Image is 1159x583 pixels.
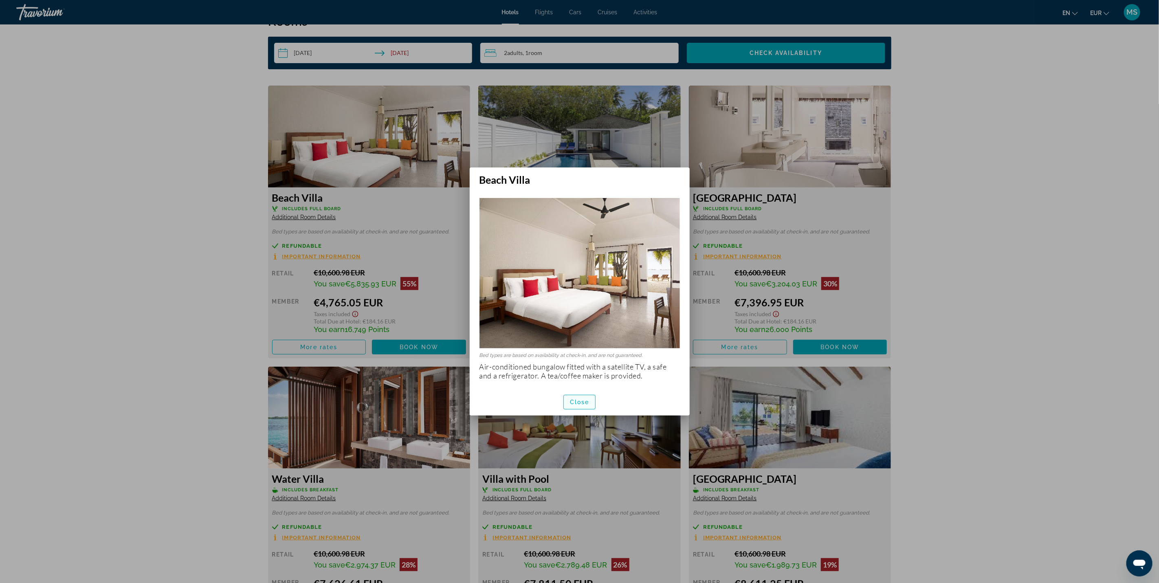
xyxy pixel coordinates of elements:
[479,198,680,348] img: a871a334-aec1-4dfa-90c8-b44cbbde4043.jpeg
[479,352,680,358] p: Bed types are based on availability at check-in, and are not guaranteed.
[1126,550,1152,576] iframe: Button to launch messaging window
[479,362,680,380] p: Air-conditioned bungalow fitted with a satellite TV, a safe and a refrigerator. A tea/coffee make...
[570,399,589,405] span: Close
[563,395,596,409] button: Close
[470,167,690,186] h2: Beach Villa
